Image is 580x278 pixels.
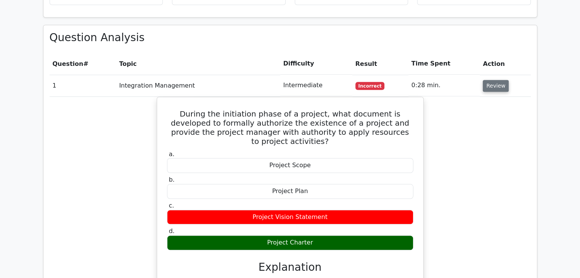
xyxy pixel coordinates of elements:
th: Result [352,53,408,75]
th: Topic [116,53,280,75]
span: b. [169,176,175,183]
button: Review [483,80,509,92]
td: Integration Management [116,75,280,96]
h5: During the initiation phase of a project, what document is developed to formally authorize the ex... [166,109,414,146]
span: d. [169,227,175,235]
span: Question [53,60,84,67]
th: Action [480,53,530,75]
div: Project Charter [167,235,413,250]
span: Incorrect [355,82,385,89]
td: 0:28 min. [408,75,480,96]
th: Difficulty [280,53,352,75]
div: Project Scope [167,158,413,173]
div: Project Plan [167,184,413,199]
td: Intermediate [280,75,352,96]
span: a. [169,150,175,158]
th: Time Spent [408,53,480,75]
span: c. [169,202,174,209]
h3: Question Analysis [50,31,531,44]
td: 1 [50,75,116,96]
div: Project Vision Statement [167,210,413,225]
h3: Explanation [172,261,409,274]
th: # [50,53,116,75]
